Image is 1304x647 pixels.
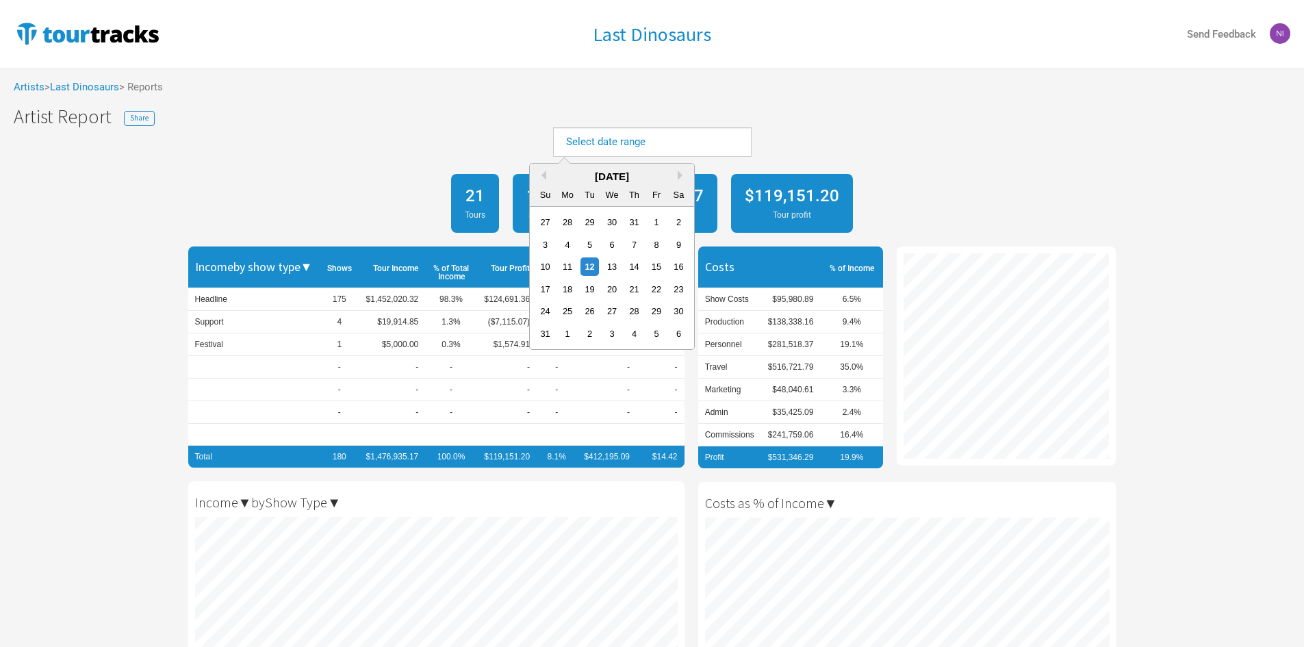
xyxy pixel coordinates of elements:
a: Artists [14,81,44,93]
div: Choose Friday, August 1st, 2025 [647,213,665,231]
div: Choose Wednesday, August 13th, 2025 [602,257,621,276]
div: Choose Sunday, August 24th, 2025 [536,302,554,320]
div: Choose Saturday, August 30th, 2025 [669,302,688,320]
td: $516,721.79 [761,355,821,378]
button: Share [124,111,155,126]
td: $1,476,935.17 [359,445,425,468]
td: $281,518.37 [761,333,821,355]
h1: Last Dinosaurs [593,22,711,47]
td: - [576,401,637,423]
img: Nicolas [1270,23,1290,44]
td: 1.3% [425,310,476,333]
div: Choose Sunday, August 31st, 2025 [536,325,554,343]
div: Choose Wednesday, August 27th, 2025 [602,302,621,320]
a: Select date range [566,136,645,148]
span: $124,691.36 [484,294,530,304]
td: - [425,355,476,378]
span: 8.1% [548,452,566,461]
span: - [527,407,530,417]
div: 180 [526,188,555,204]
td: 0.3% [425,333,476,355]
td: 100.0% [425,445,476,468]
div: $119,151.20 [745,188,839,204]
div: Choose Wednesday, July 30th, 2025 [602,213,621,231]
span: - [555,385,558,394]
td: - [359,401,425,423]
div: Choose Sunday, August 17th, 2025 [536,280,554,299]
div: Tour profit [745,211,839,219]
td: Show Costs [698,288,761,310]
span: $1,574.91 [494,340,530,349]
div: Sa [669,186,688,204]
div: Choose Thursday, July 31st, 2025 [625,213,643,231]
td: - [320,378,359,401]
td: - [425,378,476,401]
div: Choose Saturday, August 23rd, 2025 [669,280,688,299]
td: 3.3% [820,378,883,401]
div: [DATE] [530,169,694,184]
div: Choose Tuesday, August 26th, 2025 [580,302,599,320]
td: - [359,355,425,378]
div: Choose Friday, August 29th, 2025 [647,302,665,320]
span: - [555,407,558,417]
td: Admin [698,401,761,423]
td: - [359,378,425,401]
span: ▼ [238,494,252,511]
div: Choose Monday, July 28th, 2025 [559,213,577,231]
div: Choose Monday, August 11th, 2025 [559,257,577,276]
span: - [527,385,530,394]
td: Support [188,310,320,333]
div: Choose Wednesday, August 20th, 2025 [602,280,621,299]
div: Choose Wednesday, September 3rd, 2025 [602,325,621,343]
th: Tour Income [359,246,425,288]
div: Choose Monday, August 25th, 2025 [559,302,577,320]
td: Headline [188,288,320,310]
div: Choose Friday, September 5th, 2025 [647,325,665,343]
div: Choose Thursday, August 14th, 2025 [625,257,643,276]
td: $138,338.16 [761,310,821,333]
div: Choose Saturday, August 2nd, 2025 [669,213,688,231]
div: 21 [465,188,485,204]
td: $1,452,020.32 [359,288,425,310]
div: Choose Friday, August 15th, 2025 [647,257,665,276]
div: Choose Tuesday, July 29th, 2025 [580,213,599,231]
td: - [320,401,359,423]
div: Choose Wednesday, August 6th, 2025 [602,236,621,254]
td: 19.1% [820,333,883,355]
td: Total [188,445,320,468]
td: - [576,355,637,378]
div: month 2025-08 [534,211,689,344]
div: Th [625,186,643,204]
h3: Income by show type [195,260,314,274]
span: - [527,362,530,372]
td: $241,759.06 [761,423,821,446]
td: $5,000.00 [359,333,425,355]
td: 19.9% [820,446,883,468]
div: Fr [647,186,665,204]
td: Production [698,310,761,333]
th: Shows [320,246,359,288]
div: Choose Friday, August 8th, 2025 [647,236,665,254]
td: $95,980.89 [761,288,821,310]
div: Mo [559,186,577,204]
th: % of Total Income [425,246,476,288]
div: Choose Saturday, September 6th, 2025 [669,325,688,343]
span: Costs as % of Income [705,494,824,511]
td: 35.0% [820,355,883,378]
span: - [555,362,558,372]
div: Choose Tuesday, August 5th, 2025 [580,236,599,254]
strong: Send Feedback [1187,28,1256,40]
a: Last Dinosaurs [593,24,711,45]
td: 6.5% [820,288,883,310]
td: $531,346.29 [761,446,821,468]
div: Tu [580,186,599,204]
span: ▼ [327,494,341,511]
td: $412,195.09 [576,445,637,468]
td: $14.42 [637,445,684,468]
div: Choose Monday, August 4th, 2025 [559,236,577,254]
a: Last Dinosaurs [50,81,119,93]
div: We [602,186,621,204]
td: 16.4% [820,423,883,446]
div: Tours [465,211,485,219]
td: - [637,378,684,401]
